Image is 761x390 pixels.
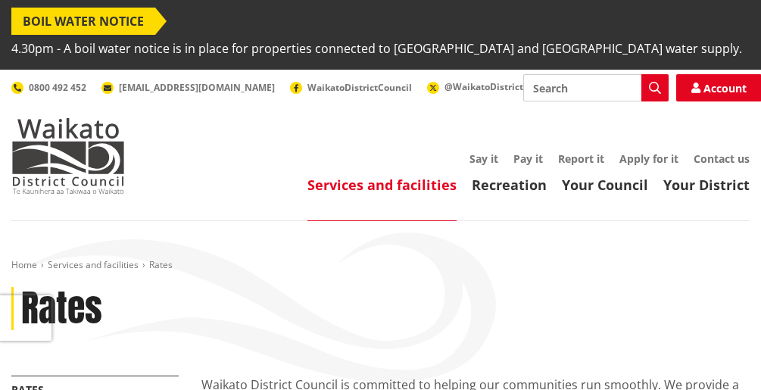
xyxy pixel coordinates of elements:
[694,151,750,166] a: Contact us
[427,80,523,93] a: @WaikatoDistrict
[11,118,125,194] img: Waikato District Council - Te Kaunihera aa Takiwaa o Waikato
[11,81,86,94] a: 0800 492 452
[101,81,275,94] a: [EMAIL_ADDRESS][DOMAIN_NAME]
[307,81,412,94] span: WaikatoDistrictCouncil
[290,81,412,94] a: WaikatoDistrictCouncil
[11,259,750,272] nav: breadcrumb
[469,151,498,166] a: Say it
[558,151,604,166] a: Report it
[11,258,37,271] a: Home
[523,74,669,101] input: Search input
[444,80,523,93] span: @WaikatoDistrict
[307,176,457,194] a: Services and facilities
[663,176,750,194] a: Your District
[48,258,139,271] a: Services and facilities
[11,35,742,62] span: 4.30pm - A boil water notice is in place for properties connected to [GEOGRAPHIC_DATA] and [GEOGR...
[472,176,547,194] a: Recreation
[11,8,155,35] span: BOIL WATER NOTICE
[513,151,543,166] a: Pay it
[119,81,275,94] span: [EMAIL_ADDRESS][DOMAIN_NAME]
[29,81,86,94] span: 0800 492 452
[562,176,648,194] a: Your Council
[149,258,173,271] span: Rates
[619,151,678,166] a: Apply for it
[21,287,102,331] h1: Rates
